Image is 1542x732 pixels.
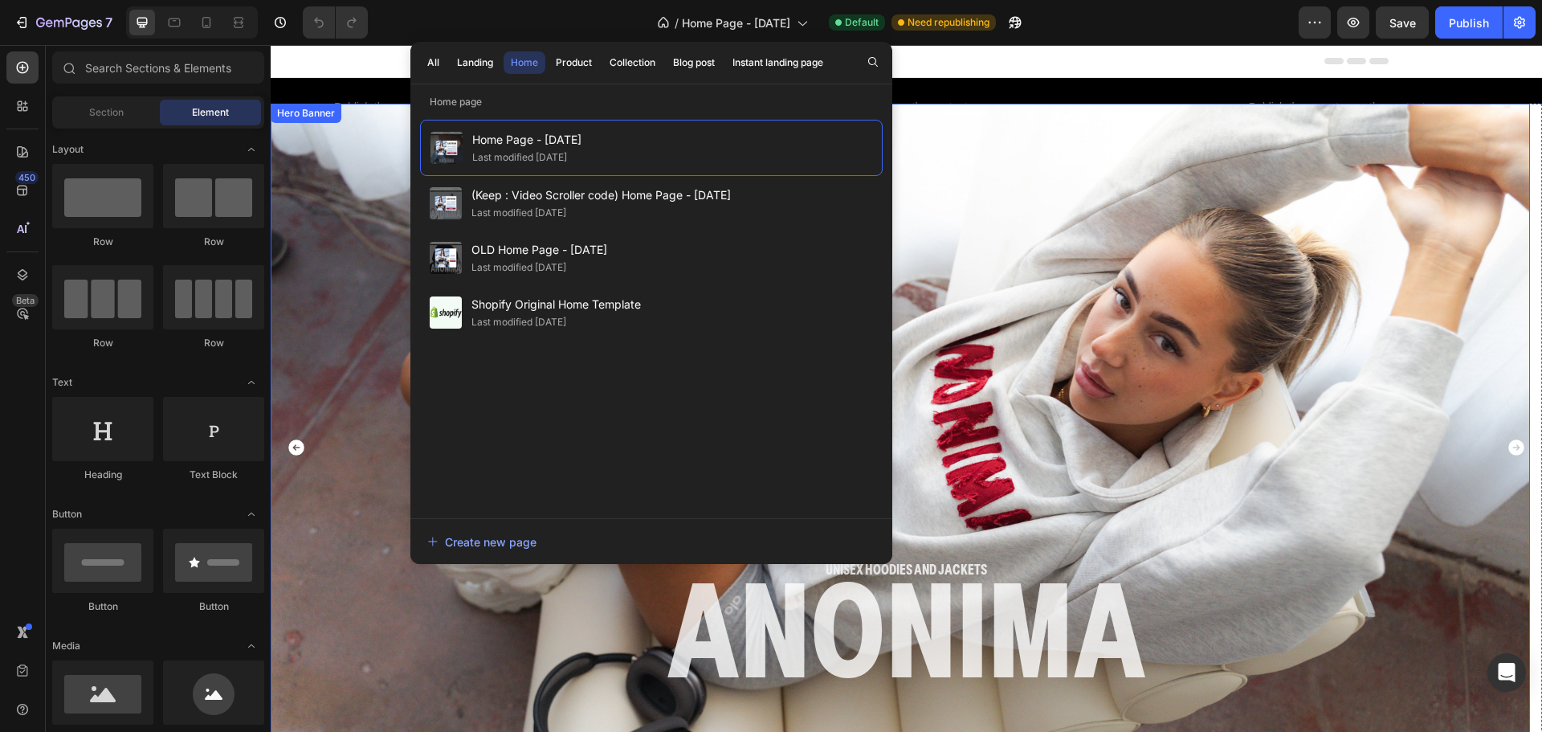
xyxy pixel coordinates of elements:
span: Shopify Original Home Template [471,295,641,314]
button: All [420,51,447,74]
button: Landing [450,51,500,74]
span: (Keep : Video Scroller code) Home Page - [DATE] [471,186,731,205]
span: Need republishing [908,15,989,30]
p: Home page [410,94,892,110]
button: Product [549,51,599,74]
div: Publish [1449,14,1489,31]
div: Undo/Redo [303,6,368,39]
span: Save [1389,16,1416,30]
span: Section [89,105,124,120]
div: Product [556,55,592,70]
div: Row [52,336,153,350]
div: Heading [52,468,153,482]
span: Home Page - [DATE] [682,14,790,31]
button: 7 [6,6,120,39]
div: Hero Banner [3,61,67,76]
a: sal [459,57,476,68]
span: Toggle open [239,370,264,395]
div: Text Block [163,468,264,482]
span: Default [845,15,879,30]
button: Home [504,51,545,74]
div: Last modified [DATE] [472,149,567,166]
div: Landing [457,55,493,70]
input: Search Sections & Elements [52,51,264,84]
div: Collection [610,55,655,70]
span: Text [52,375,72,390]
a: sale [1196,57,1218,68]
div: Open Intercom Messenger [1487,653,1526,692]
div: Row [163,235,264,249]
span: Toggle open [239,633,264,659]
span: Home Page - [DATE] [472,130,581,149]
button: Save [1376,6,1429,39]
span: Toggle open [239,501,264,527]
div: Last modified [DATE] [471,314,566,330]
button: Publish [1435,6,1503,39]
div: Blog post [673,55,715,70]
div: All [427,55,439,70]
p: 30 DAY RETURNS [344,58,419,67]
div: Home [511,55,538,70]
button: Collection [602,51,663,74]
button: Carousel Next Arrow [1233,390,1258,415]
span: OLD Home Page - [DATE] [471,240,607,260]
button: Carousel Back Arrow [13,390,39,415]
p: Publish the page to see the content. [520,54,700,71]
button: Blog post [666,51,722,74]
div: Beta [12,294,39,307]
u: E [476,57,482,68]
span: / [675,14,679,31]
button: Create new page [426,525,876,558]
a: sale [281,57,304,68]
span: Button [52,507,82,521]
p: 30 DAY RETURNS [1258,58,1334,67]
div: 450 [15,171,39,184]
div: Last modified [DATE] [471,260,566,276]
span: Element [192,105,229,120]
p: 7 [105,13,112,32]
iframe: Design area [271,45,1542,732]
div: Create new page [427,534,536,550]
div: Button [52,599,153,614]
div: Row [52,235,153,249]
div: Instant landing page [732,55,823,70]
button: Instant landing page [725,51,830,74]
span: Layout [52,142,84,157]
span: Media [52,639,80,653]
div: Row [163,336,264,350]
a: sal [917,57,934,68]
a: sale [739,57,761,68]
p: Publish the page to see the content. [978,54,1157,71]
p: 30 DAY RETURNS [802,58,877,67]
span: Toggle open [239,137,264,162]
div: Last modified [DATE] [471,205,566,221]
div: Button [163,599,264,614]
u: E [934,57,940,68]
